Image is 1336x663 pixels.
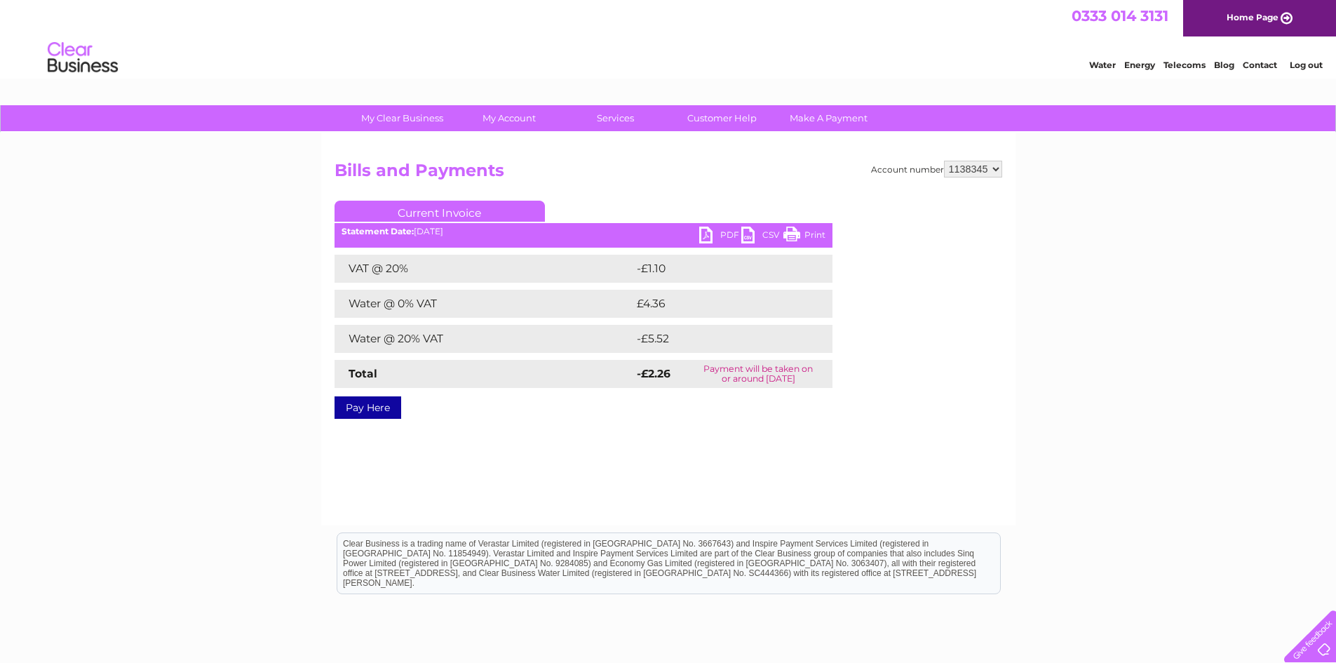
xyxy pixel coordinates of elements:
[337,8,1000,68] div: Clear Business is a trading name of Verastar Limited (registered in [GEOGRAPHIC_DATA] No. 3667643...
[335,325,633,353] td: Water @ 20% VAT
[1290,60,1323,70] a: Log out
[684,360,832,388] td: Payment will be taken on or around [DATE]
[1243,60,1277,70] a: Contact
[342,226,414,236] b: Statement Date:
[1214,60,1234,70] a: Blog
[451,105,567,131] a: My Account
[741,227,783,247] a: CSV
[1072,7,1168,25] a: 0333 014 3131
[558,105,673,131] a: Services
[1124,60,1155,70] a: Energy
[335,201,545,222] a: Current Invoice
[871,161,1002,178] div: Account number
[335,227,832,236] div: [DATE]
[1089,60,1116,70] a: Water
[335,396,401,419] a: Pay Here
[664,105,780,131] a: Customer Help
[349,367,377,380] strong: Total
[344,105,460,131] a: My Clear Business
[771,105,886,131] a: Make A Payment
[335,290,633,318] td: Water @ 0% VAT
[335,255,633,283] td: VAT @ 20%
[335,161,1002,187] h2: Bills and Payments
[1163,60,1206,70] a: Telecoms
[637,367,670,380] strong: -£2.26
[633,325,802,353] td: -£5.52
[633,290,799,318] td: £4.36
[699,227,741,247] a: PDF
[47,36,119,79] img: logo.png
[633,255,799,283] td: -£1.10
[783,227,825,247] a: Print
